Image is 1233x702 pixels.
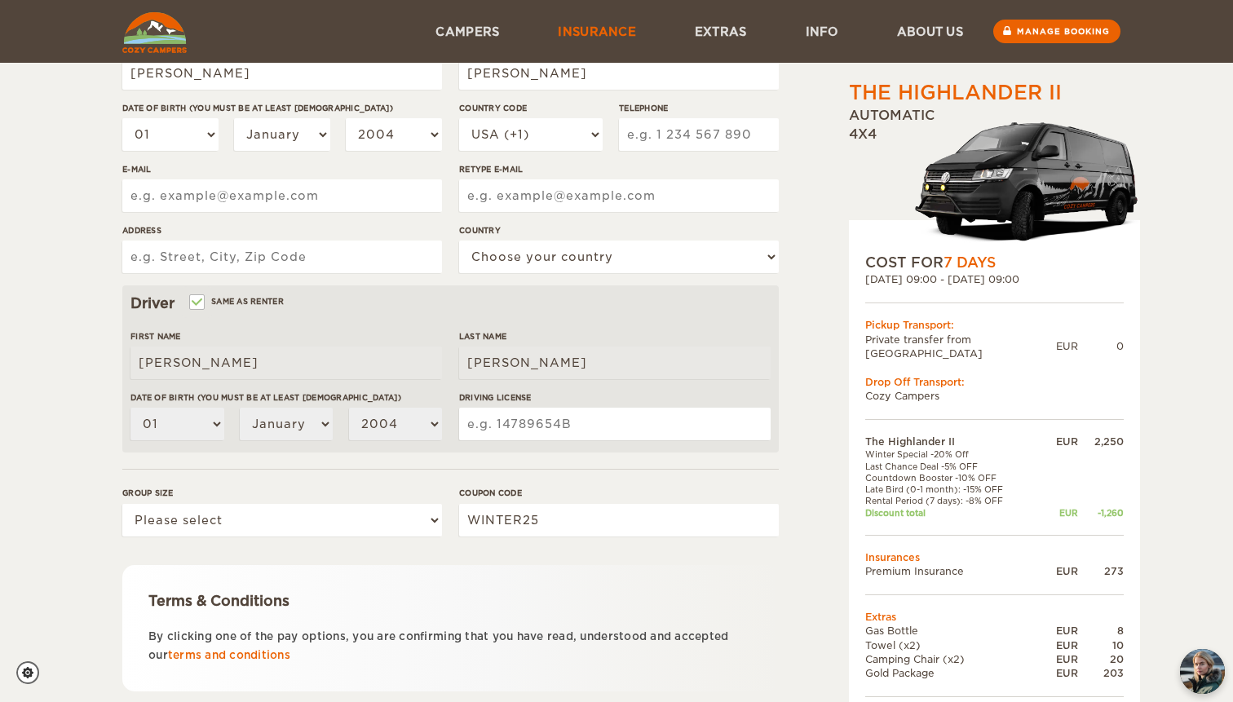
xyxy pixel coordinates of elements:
[122,487,442,499] label: Group size
[148,627,753,665] p: By clicking one of the pay options, you are confirming that you have read, understood and accepte...
[1056,339,1078,353] div: EUR
[1078,435,1124,448] div: 2,250
[1039,507,1078,519] div: EUR
[865,448,1039,460] td: Winter Special -20% Off
[865,272,1124,286] div: [DATE] 09:00 - [DATE] 09:00
[459,163,779,175] label: Retype E-mail
[459,391,771,404] label: Driving License
[1039,435,1078,448] div: EUR
[865,435,1039,448] td: The Highlander II
[1039,652,1078,666] div: EUR
[130,391,442,404] label: Date of birth (You must be at least [DEMOGRAPHIC_DATA])
[130,294,771,313] div: Driver
[865,375,1124,389] div: Drop Off Transport:
[865,507,1039,519] td: Discount total
[849,107,1140,253] div: Automatic 4x4
[865,389,1124,403] td: Cozy Campers
[1039,666,1078,680] div: EUR
[1078,638,1124,652] div: 10
[1180,649,1225,694] button: chat-button
[459,102,603,114] label: Country Code
[1078,652,1124,666] div: 20
[865,624,1039,638] td: Gas Bottle
[1180,649,1225,694] img: Freyja at Cozy Campers
[122,12,187,53] img: Cozy Campers
[16,661,50,684] a: Cookie settings
[122,179,442,212] input: e.g. example@example.com
[130,347,442,379] input: e.g. William
[865,495,1039,506] td: Rental Period (7 days): -8% OFF
[122,224,442,236] label: Address
[191,294,284,309] label: Same as renter
[1039,624,1078,638] div: EUR
[993,20,1120,43] a: Manage booking
[130,330,442,342] label: First Name
[1078,666,1124,680] div: 203
[865,610,1124,624] td: Extras
[865,472,1039,483] td: Countdown Booster -10% OFF
[122,102,442,114] label: Date of birth (You must be at least [DEMOGRAPHIC_DATA])
[122,163,442,175] label: E-mail
[148,591,753,611] div: Terms & Conditions
[459,57,779,90] input: e.g. Smith
[865,550,1124,564] td: Insurances
[865,318,1124,332] div: Pickup Transport:
[944,254,996,271] span: 7 Days
[1078,507,1124,519] div: -1,260
[865,666,1039,680] td: Gold Package
[1078,564,1124,578] div: 273
[459,408,771,440] input: e.g. 14789654B
[459,487,779,499] label: Coupon code
[865,652,1039,666] td: Camping Chair (x2)
[914,112,1140,253] img: stor-langur-223.png
[1039,564,1078,578] div: EUR
[619,102,779,114] label: Telephone
[865,564,1039,578] td: Premium Insurance
[122,241,442,273] input: e.g. Street, City, Zip Code
[865,253,1124,272] div: COST FOR
[849,79,1062,107] div: The Highlander II
[459,179,779,212] input: e.g. example@example.com
[459,224,779,236] label: Country
[1078,339,1124,353] div: 0
[168,649,290,661] a: terms and conditions
[1078,624,1124,638] div: 8
[459,330,771,342] label: Last Name
[865,461,1039,472] td: Last Chance Deal -5% OFF
[1039,638,1078,652] div: EUR
[122,57,442,90] input: e.g. William
[865,638,1039,652] td: Towel (x2)
[619,118,779,151] input: e.g. 1 234 567 890
[191,298,201,309] input: Same as renter
[865,483,1039,495] td: Late Bird (0-1 month): -15% OFF
[459,347,771,379] input: e.g. Smith
[865,333,1056,360] td: Private transfer from [GEOGRAPHIC_DATA]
